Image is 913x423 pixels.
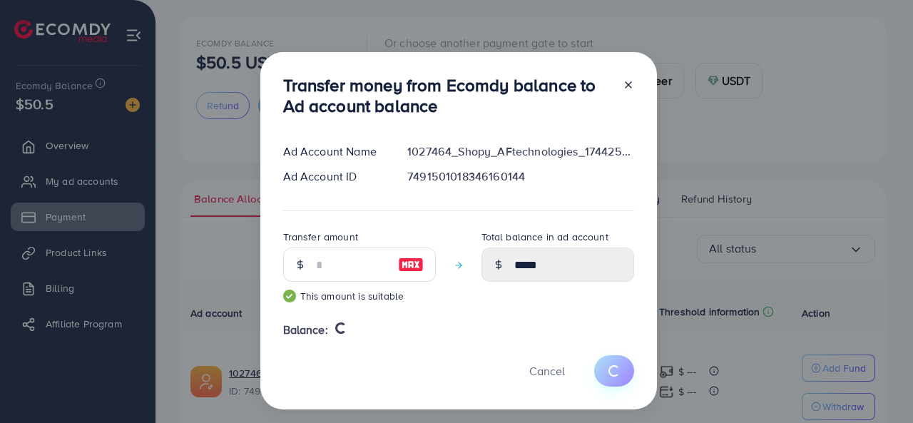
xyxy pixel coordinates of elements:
iframe: Chat [852,359,902,412]
img: guide [283,290,296,302]
img: image [398,256,424,273]
span: Cancel [529,363,565,379]
span: Balance: [283,322,328,338]
label: Transfer amount [283,230,358,244]
h3: Transfer money from Ecomdy balance to Ad account balance [283,75,611,116]
div: Ad Account ID [272,168,397,185]
label: Total balance in ad account [481,230,608,244]
div: Ad Account Name [272,143,397,160]
div: 7491501018346160144 [396,168,645,185]
small: This amount is suitable [283,289,436,303]
div: 1027464_Shopy_AFtechnologies_1744251005579 [396,143,645,160]
button: Cancel [511,355,583,386]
